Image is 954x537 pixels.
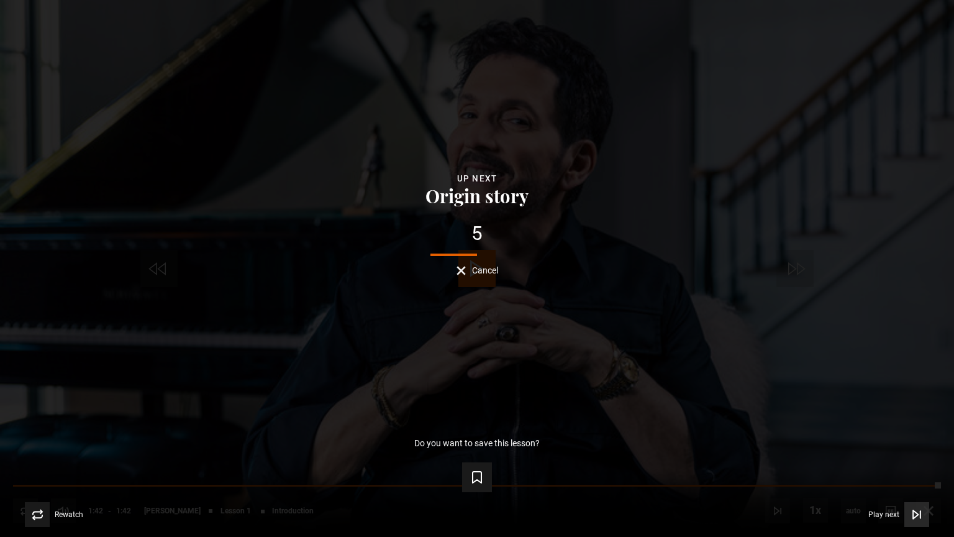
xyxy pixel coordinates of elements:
[55,511,83,518] span: Rewatch
[20,172,934,186] div: Up next
[868,502,929,527] button: Play next
[25,502,83,527] button: Rewatch
[20,224,934,244] div: 5
[414,439,540,447] p: Do you want to save this lesson?
[422,186,532,205] button: Origin story
[457,266,498,275] button: Cancel
[472,266,498,275] span: Cancel
[868,511,899,518] span: Play next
